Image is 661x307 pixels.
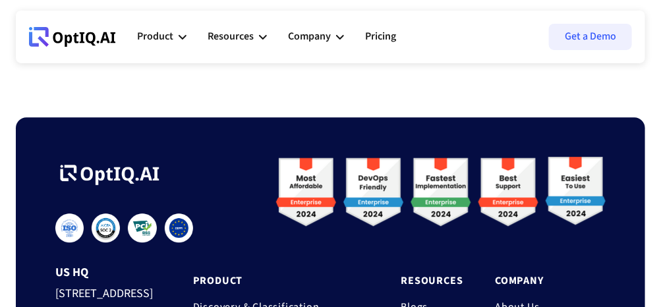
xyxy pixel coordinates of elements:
a: Company [495,274,574,287]
div: Product [137,17,187,57]
div: Company [288,28,331,45]
a: Product [193,274,370,287]
a: Pricing [365,17,396,57]
div: Product [137,28,173,45]
a: Resources [401,274,464,287]
a: Get a Demo [549,24,632,50]
div: Resources [208,28,254,45]
div: Company [288,17,344,57]
div: US HQ [55,266,193,279]
a: Webflow Homepage [29,17,116,57]
div: Resources [208,17,267,57]
div: Webflow Homepage [29,46,30,47]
